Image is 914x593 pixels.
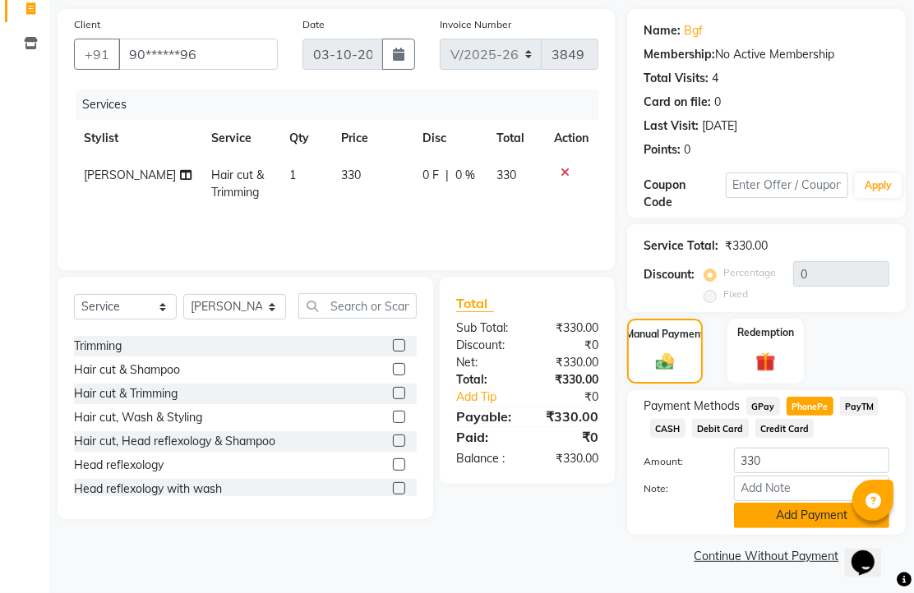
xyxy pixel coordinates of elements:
[755,419,815,438] span: Credit Card
[644,141,681,159] div: Points:
[456,295,494,312] span: Total
[84,168,176,182] span: [PERSON_NAME]
[702,117,737,135] div: [DATE]
[413,120,486,157] th: Disc
[528,319,612,337] div: ₹330.00
[211,168,264,200] span: Hair cut & Trimming
[684,22,703,39] a: Bgf
[444,427,528,447] div: Paid:
[544,120,598,157] th: Action
[332,120,413,157] th: Price
[630,548,902,565] a: Continue Without Payment
[750,350,782,375] img: _gift.svg
[74,361,180,379] div: Hair cut & Shampoo
[840,397,879,416] span: PayTM
[76,90,611,120] div: Services
[496,168,516,182] span: 330
[528,450,612,467] div: ₹330.00
[541,388,611,406] div: ₹0
[342,168,362,182] span: 330
[528,354,612,371] div: ₹330.00
[298,293,417,319] input: Search or Scan
[444,337,528,354] div: Discount:
[723,287,748,301] label: Fixed
[440,17,511,32] label: Invoice Number
[74,480,222,498] div: Head reflexology with wash
[74,385,178,402] div: Hair cut & Trimming
[444,388,541,406] a: Add Tip
[684,141,690,159] div: 0
[714,94,721,111] div: 0
[726,172,849,198] input: Enter Offer / Coupon Code
[444,371,528,388] div: Total:
[118,39,278,70] input: Search by Name/Mobile/Email/Code
[631,481,722,496] label: Note:
[734,503,889,528] button: Add Payment
[737,325,794,340] label: Redemption
[528,371,612,388] div: ₹330.00
[644,46,889,63] div: No Active Membership
[444,450,528,467] div: Balance :
[279,120,331,157] th: Qty
[74,120,201,157] th: Stylist
[746,397,780,416] span: GPay
[74,39,120,70] button: +91
[74,338,122,355] div: Trimming
[644,46,715,63] div: Membership:
[650,419,685,438] span: CASH
[644,177,726,211] div: Coupon Code
[712,70,718,87] div: 4
[455,167,475,184] span: 0 %
[855,173,902,198] button: Apply
[487,120,544,157] th: Total
[845,527,898,577] iframe: chat widget
[644,94,711,111] div: Card on file:
[74,409,202,426] div: Hair cut, Wash & Styling
[302,17,325,32] label: Date
[528,407,612,426] div: ₹330.00
[734,448,889,473] input: Amount
[644,117,699,135] div: Last Visit:
[74,433,275,450] div: Hair cut, Head reflexology & Shampoo
[723,265,776,280] label: Percentage
[644,398,740,415] span: Payment Methods
[631,454,722,469] label: Amount:
[625,327,704,342] label: Manual Payment
[692,419,749,438] span: Debit Card
[644,266,695,283] div: Discount:
[289,168,296,182] span: 1
[734,476,889,501] input: Add Note
[644,237,718,255] div: Service Total:
[445,167,449,184] span: |
[201,120,280,157] th: Service
[444,319,528,337] div: Sub Total:
[725,237,768,255] div: ₹330.00
[74,457,164,474] div: Head reflexology
[444,354,528,371] div: Net:
[74,17,100,32] label: Client
[644,70,709,87] div: Total Visits:
[444,407,528,426] div: Payable:
[422,167,439,184] span: 0 F
[528,337,612,354] div: ₹0
[528,427,612,447] div: ₹0
[650,352,680,373] img: _cash.svg
[787,397,833,416] span: PhonePe
[644,22,681,39] div: Name:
